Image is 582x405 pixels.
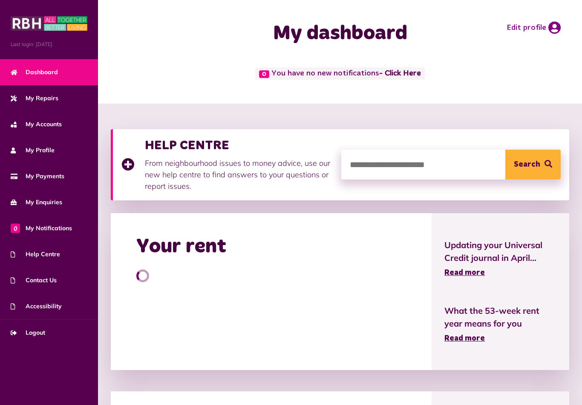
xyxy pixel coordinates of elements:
span: Last login: [DATE] [11,40,87,48]
a: - Click Here [379,70,421,78]
span: My Accounts [11,120,62,129]
span: Dashboard [11,68,58,77]
p: From neighbourhood issues to money advice, use our new help centre to find answers to your questi... [145,157,333,192]
span: What the 53-week rent year means for you [444,304,556,330]
span: Read more [444,335,485,342]
span: Contact Us [11,276,57,285]
h1: My dashboard [228,21,452,46]
span: Help Centre [11,250,60,259]
span: 0 [259,70,269,78]
span: 0 [11,223,20,233]
span: Accessibility [11,302,62,311]
img: MyRBH [11,15,87,32]
span: My Repairs [11,94,58,103]
span: Logout [11,328,45,337]
a: What the 53-week rent year means for you Read more [444,304,556,344]
span: My Payments [11,172,64,181]
h2: Your rent [136,234,226,259]
span: Updating your Universal Credit journal in April... [444,239,556,264]
a: Edit profile [507,21,561,34]
span: My Notifications [11,224,72,233]
span: My Profile [11,146,55,155]
span: Read more [444,269,485,277]
button: Search [505,150,561,179]
h3: HELP CENTRE [145,138,333,153]
span: You have no new notifications [255,67,424,80]
span: My Enquiries [11,198,62,207]
span: Search [514,150,540,179]
a: Updating your Universal Credit journal in April... Read more [444,239,556,279]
